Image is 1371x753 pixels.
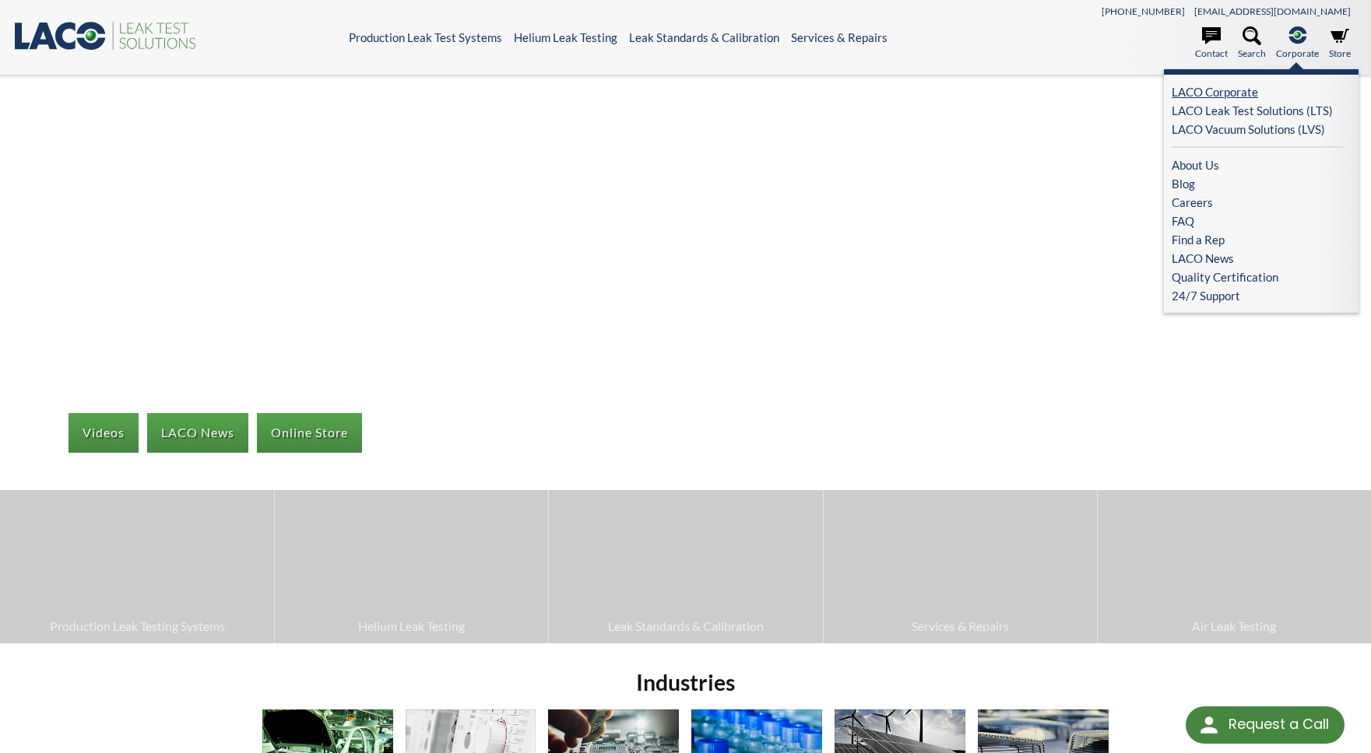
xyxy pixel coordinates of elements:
[1195,26,1228,61] a: Contact
[791,30,888,44] a: Services & Repairs
[147,413,248,452] a: LACO News
[1102,5,1185,17] a: [PHONE_NUMBER]
[1172,286,1351,305] a: 24/7 Support
[824,490,1097,643] a: Services & Repairs
[8,616,266,636] span: Production Leak Testing Systems
[1229,706,1329,742] div: Request a Call
[1106,616,1363,636] span: Air Leak Testing
[629,30,779,44] a: Leak Standards & Calibration
[1172,193,1343,212] a: Careers
[283,616,540,636] span: Helium Leak Testing
[1172,249,1343,268] a: LACO News
[1172,174,1343,193] a: Blog
[349,30,502,44] a: Production Leak Test Systems
[831,616,1089,636] span: Services & Repairs
[514,30,617,44] a: Helium Leak Testing
[1172,82,1343,101] a: LACO Corporate
[1329,26,1351,61] a: Store
[1172,212,1343,230] a: FAQ
[1194,5,1351,17] a: [EMAIL_ADDRESS][DOMAIN_NAME]
[256,668,1116,697] h2: Industries
[257,413,362,452] a: Online Store
[1238,26,1266,61] a: Search
[1172,101,1343,120] a: LACO Leak Test Solutions (LTS)
[1276,46,1319,61] span: Corporate
[1172,120,1343,138] a: LACO Vacuum Solutions (LVS)
[1172,230,1343,249] a: Find a Rep
[557,616,814,636] span: Leak Standards & Calibration
[1197,713,1222,737] img: round button
[549,490,822,643] a: Leak Standards & Calibration
[1098,490,1371,643] a: Air Leak Testing
[69,413,139,452] a: Videos
[1172,156,1343,174] a: About Us
[1172,268,1343,286] a: Quality Certification
[1186,706,1345,744] div: Request a Call
[275,490,548,643] a: Helium Leak Testing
